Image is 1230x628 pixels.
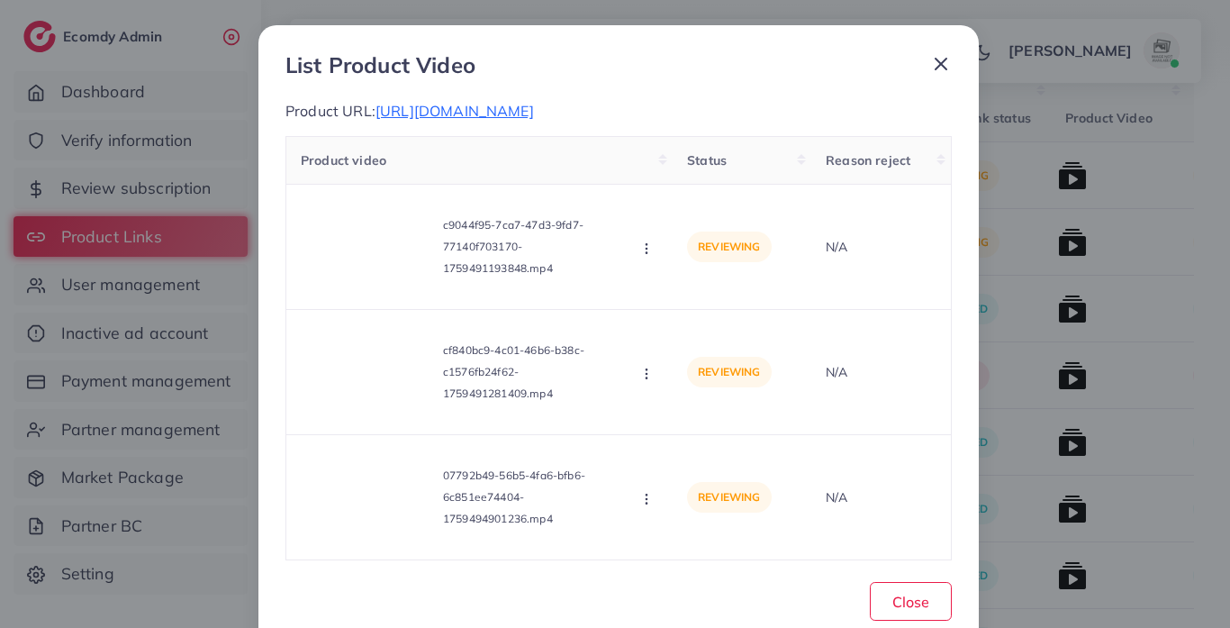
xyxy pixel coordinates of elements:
p: reviewing [687,232,771,262]
p: N/A [826,361,936,383]
p: 07792b49-56b5-4fa6-bfb6-6c851ee74404-1759494901236.mp4 [443,465,623,530]
button: Close [870,582,952,621]
span: [URL][DOMAIN_NAME] [375,102,534,120]
span: Reason reject [826,152,910,168]
span: Status [687,152,727,168]
p: reviewing [687,357,771,387]
span: Product video [301,152,386,168]
span: Close [892,593,929,611]
p: cf840bc9-4c01-46b6-b38c-c1576fb24f62-1759491281409.mp4 [443,340,623,405]
p: reviewing [687,482,771,513]
p: c9044f95-7ca7-47d3-9fd7-77140f703170-1759491193848.mp4 [443,214,623,279]
h3: List Product Video [285,52,475,78]
p: N/A [826,487,936,508]
p: N/A [826,236,936,258]
p: Product URL: [285,100,952,122]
